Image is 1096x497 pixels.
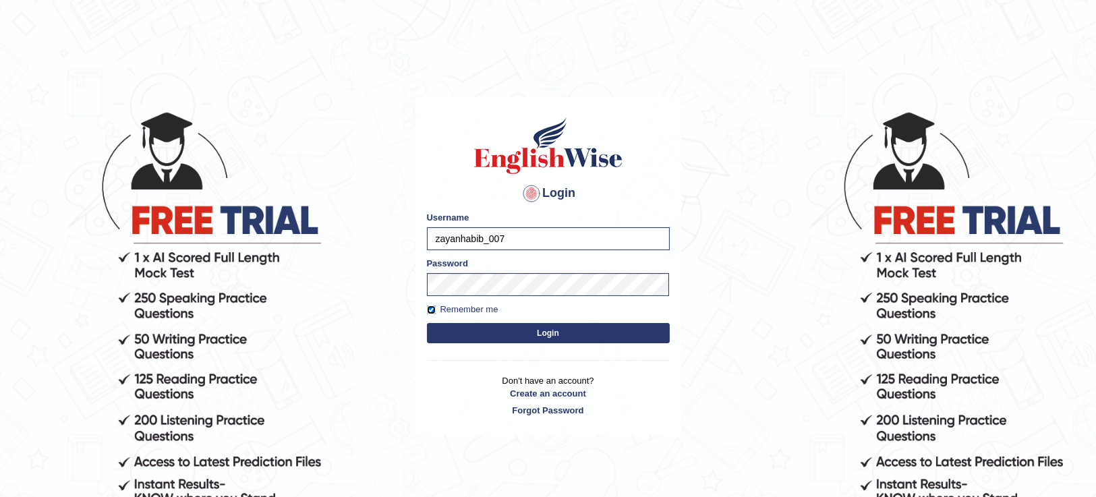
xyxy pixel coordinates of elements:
label: Remember me [427,303,498,316]
label: Username [427,211,469,224]
a: Forgot Password [427,404,670,417]
input: Remember me [427,305,436,314]
a: Create an account [427,387,670,400]
button: Login [427,323,670,343]
label: Password [427,257,468,270]
p: Don't have an account? [427,374,670,416]
h4: Login [427,183,670,204]
img: Logo of English Wise sign in for intelligent practice with AI [471,115,625,176]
